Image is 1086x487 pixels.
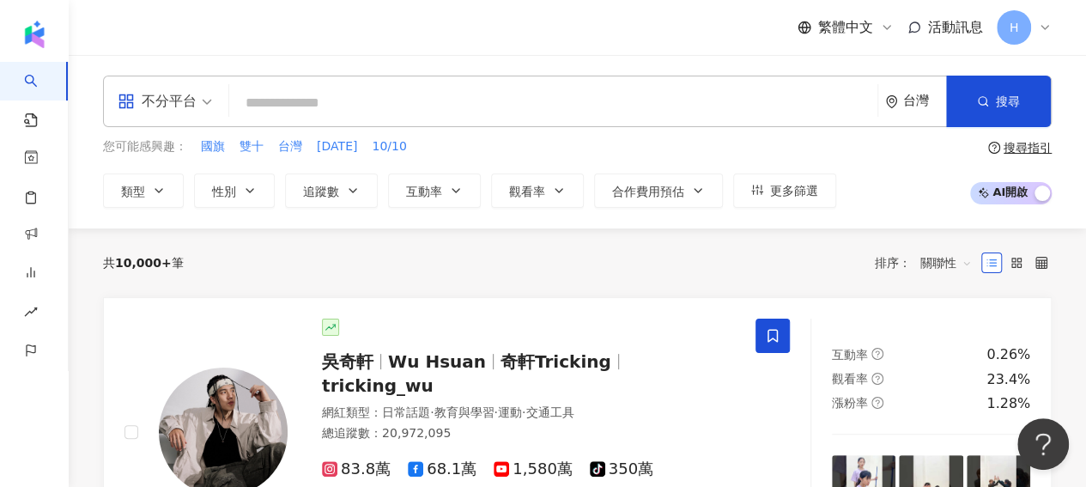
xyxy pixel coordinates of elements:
iframe: Help Scout Beacon - Open [1017,418,1069,470]
div: 總追蹤數 ： 20,972,095 [322,425,735,442]
span: question-circle [871,348,883,360]
div: 台灣 [903,94,946,108]
span: 互動率 [832,348,868,362]
span: 合作費用預估 [612,185,684,198]
span: 關聯性 [920,249,972,277]
button: 搜尋 [946,76,1051,127]
button: 國旗 [200,137,226,156]
a: search [24,62,58,129]
button: [DATE] [316,137,358,156]
span: H [1010,18,1019,37]
span: 國旗 [201,138,225,155]
span: 奇軒Tricking [501,351,611,372]
span: question-circle [871,373,883,385]
span: 活動訊息 [928,19,983,35]
span: 10,000+ [115,256,172,270]
span: 雙十 [240,138,264,155]
span: 您可能感興趣： [103,138,187,155]
span: · [430,405,434,419]
button: 雙十 [239,137,264,156]
span: · [522,405,525,419]
div: 0.26% [986,345,1030,364]
span: 性別 [212,185,236,198]
span: 漲粉率 [832,396,868,410]
div: 不分平台 [118,88,197,115]
div: 網紅類型 ： [322,405,735,422]
span: 繁體中文 [818,18,873,37]
span: 搜尋 [996,94,1020,108]
button: 觀看率 [491,173,584,208]
div: 23.4% [986,370,1030,389]
button: 更多篩選 [733,173,836,208]
span: 日常話題 [382,405,430,419]
span: 觀看率 [509,185,545,198]
button: 10/10 [371,137,407,156]
img: logo icon [21,21,48,48]
span: question-circle [988,142,1000,154]
span: 運動 [498,405,522,419]
span: question-circle [871,397,883,409]
span: 1,580萬 [494,460,573,478]
span: 類型 [121,185,145,198]
span: 交通工具 [525,405,573,419]
span: 350萬 [590,460,653,478]
button: 台灣 [277,137,303,156]
button: 追蹤數 [285,173,378,208]
span: 教育與學習 [434,405,494,419]
span: 更多篩選 [770,184,818,198]
span: 台灣 [278,138,302,155]
span: [DATE] [317,138,357,155]
button: 性別 [194,173,275,208]
span: 吳奇軒 [322,351,373,372]
span: 83.8萬 [322,460,391,478]
span: rise [24,295,38,333]
span: 10/10 [372,138,406,155]
span: environment [885,95,898,108]
div: 共 筆 [103,256,184,270]
button: 合作費用預估 [594,173,723,208]
span: tricking_wu [322,375,434,396]
span: appstore [118,93,135,110]
span: 68.1萬 [408,460,476,478]
div: 1.28% [986,394,1030,413]
span: · [494,405,497,419]
div: 排序： [875,249,981,277]
span: 觀看率 [832,372,868,386]
span: 互動率 [406,185,442,198]
button: 互動率 [388,173,481,208]
div: 搜尋指引 [1004,141,1052,155]
span: Wu Hsuan [388,351,486,372]
button: 類型 [103,173,184,208]
span: 追蹤數 [303,185,339,198]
